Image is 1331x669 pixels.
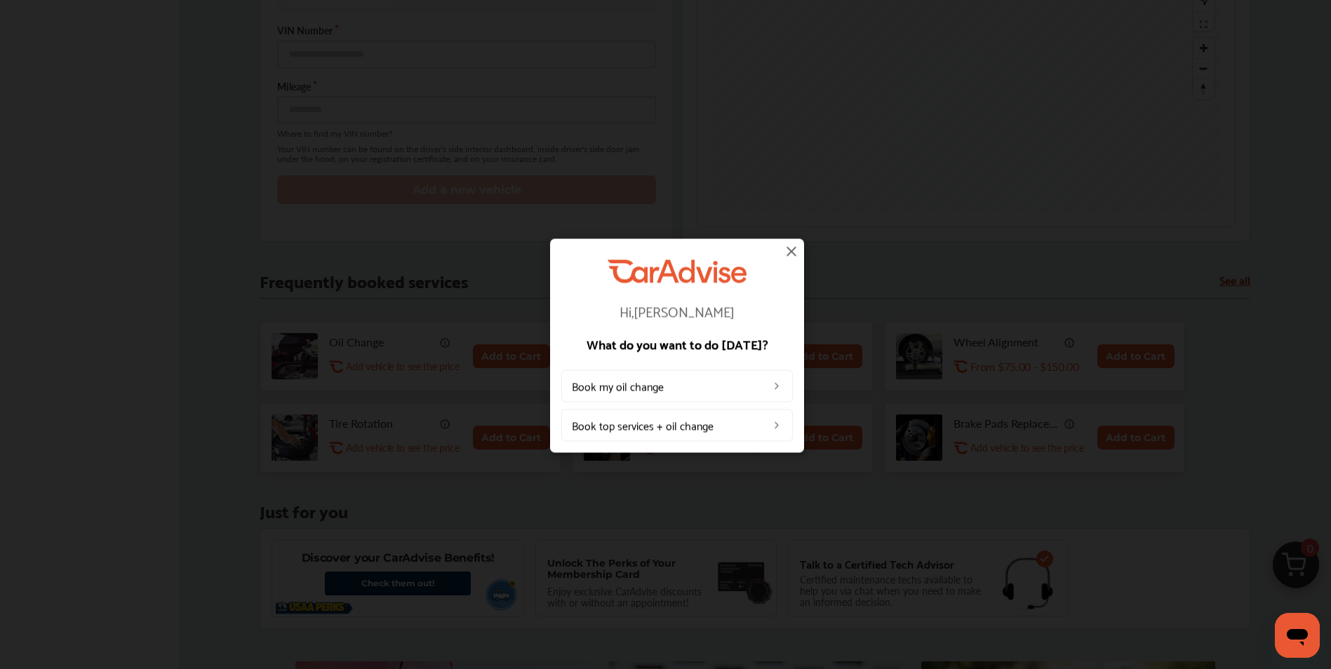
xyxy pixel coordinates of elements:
[561,304,793,318] p: Hi, [PERSON_NAME]
[771,420,782,431] img: left_arrow_icon.0f472efe.svg
[561,338,793,351] p: What do you want to do [DATE]?
[1275,613,1320,658] iframe: Button to launch messaging window
[771,381,782,392] img: left_arrow_icon.0f472efe.svg
[561,410,793,442] a: Book top services + oil change
[783,243,800,259] img: close-icon.a004319c.svg
[561,370,793,403] a: Book my oil change
[608,259,747,283] img: CarAdvise Logo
